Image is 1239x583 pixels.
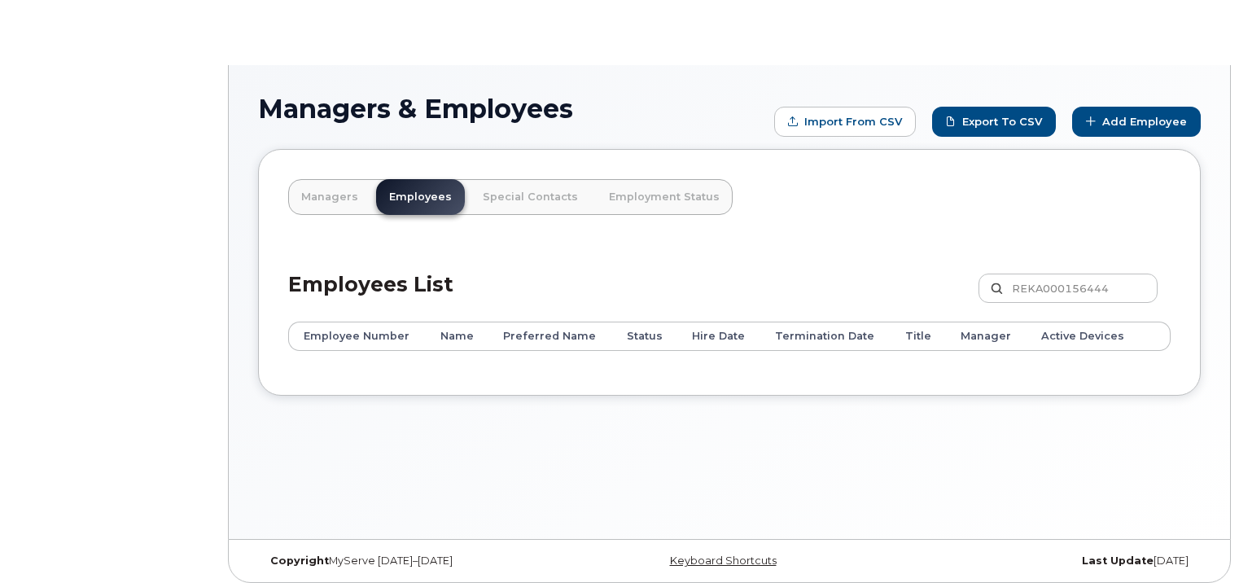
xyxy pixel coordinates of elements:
a: Add Employee [1072,107,1201,137]
th: Active Devices [1027,322,1140,351]
th: Hire Date [677,322,760,351]
th: Title [891,322,947,351]
a: Export to CSV [932,107,1056,137]
a: Special Contacts [470,179,591,215]
strong: Copyright [270,555,329,567]
th: Status [612,322,678,351]
a: Managers [288,179,371,215]
th: Termination Date [760,322,890,351]
a: Keyboard Shortcuts [670,555,777,567]
th: Manager [946,322,1027,351]
div: [DATE] [887,555,1201,568]
form: Import from CSV [774,107,916,137]
strong: Last Update [1082,555,1154,567]
h1: Managers & Employees [258,94,766,123]
div: MyServe [DATE]–[DATE] [258,555,572,568]
th: Preferred Name [488,322,611,351]
h2: Employees List [288,274,453,322]
th: Name [426,322,489,351]
a: Employment Status [596,179,733,215]
a: Employees [376,179,465,215]
th: Employee Number [288,322,426,351]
